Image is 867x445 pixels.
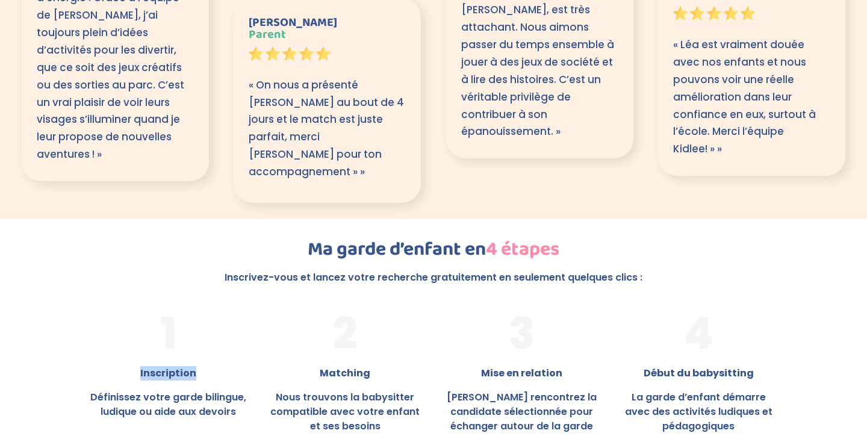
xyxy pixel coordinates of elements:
span: Définissez votre garde bilingue, ludique ou aide aux devoirs [90,390,246,419]
strong: Matching [320,366,370,380]
h3: [PERSON_NAME] [249,16,406,46]
p: Inscrivez-vous et lancez votre recherche gratuitement en seulement quelques clics : [159,270,708,285]
h2: Ma garde d’enfant en [159,235,708,270]
p: La garde d’enfant démarre avec des activités ludiques et pédagogiques [621,390,777,434]
p: [PERSON_NAME] rencontrez la candidate sélectionnée pour échanger autour de la garde [444,390,600,434]
span: Parent [249,25,286,44]
p: 1 [90,301,246,366]
p: « On nous a présenté [PERSON_NAME] au bout de 4 jours et le match est juste parfait, merci [PERSO... [249,76,406,181]
strong: Inscription [140,366,196,380]
strong: Début du babysitting [644,366,754,380]
strong: 4 étapes [486,234,559,265]
p: 4 [621,301,777,366]
strong: Mise en relation [481,366,562,380]
p: 3 [444,301,600,366]
p: « Léa est vraiment douée avec nos enfants et nous pouvons voir une réelle amélioration dans leur ... [673,36,830,158]
p: 2 [267,301,423,366]
p: Nous trouvons la babysitter compatible avec votre enfant et ses besoins [267,390,423,434]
